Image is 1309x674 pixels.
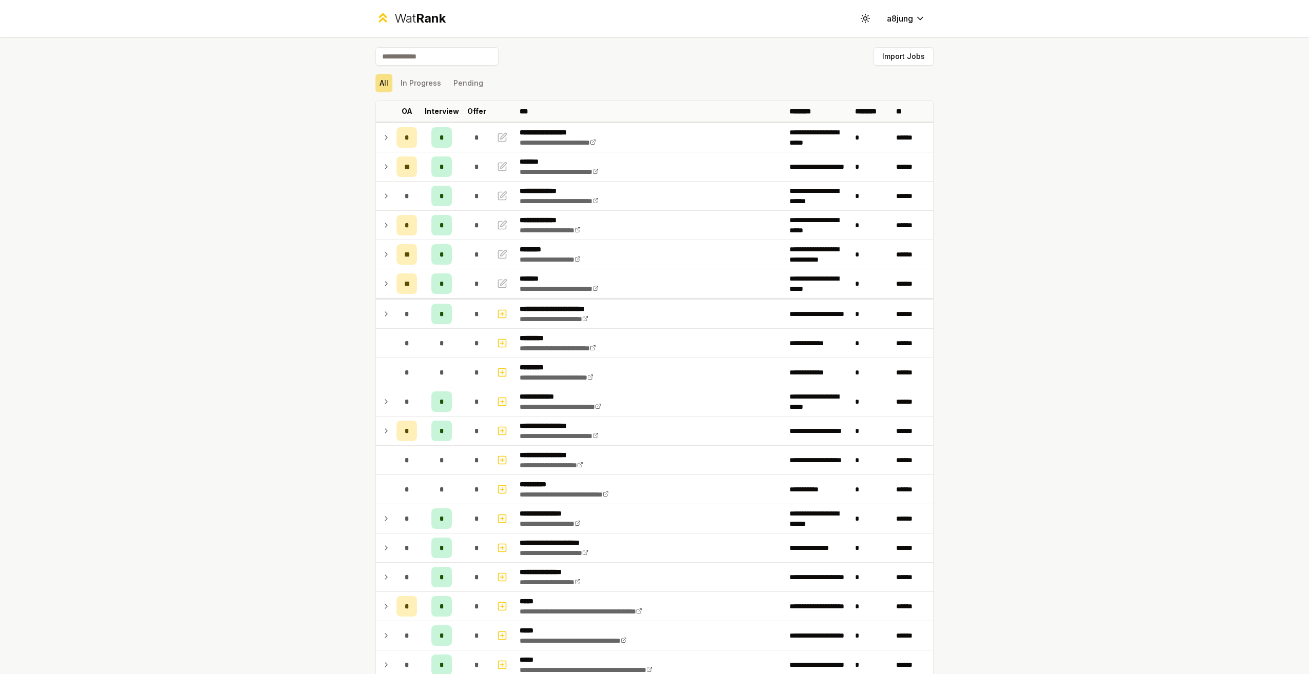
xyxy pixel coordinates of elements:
[416,11,446,26] span: Rank
[467,106,486,116] p: Offer
[396,74,445,92] button: In Progress
[375,10,446,27] a: WatRank
[425,106,459,116] p: Interview
[394,10,446,27] div: Wat
[874,47,934,66] button: Import Jobs
[449,74,487,92] button: Pending
[402,106,412,116] p: OA
[879,9,934,28] button: a8jung
[887,12,913,25] span: a8jung
[375,74,392,92] button: All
